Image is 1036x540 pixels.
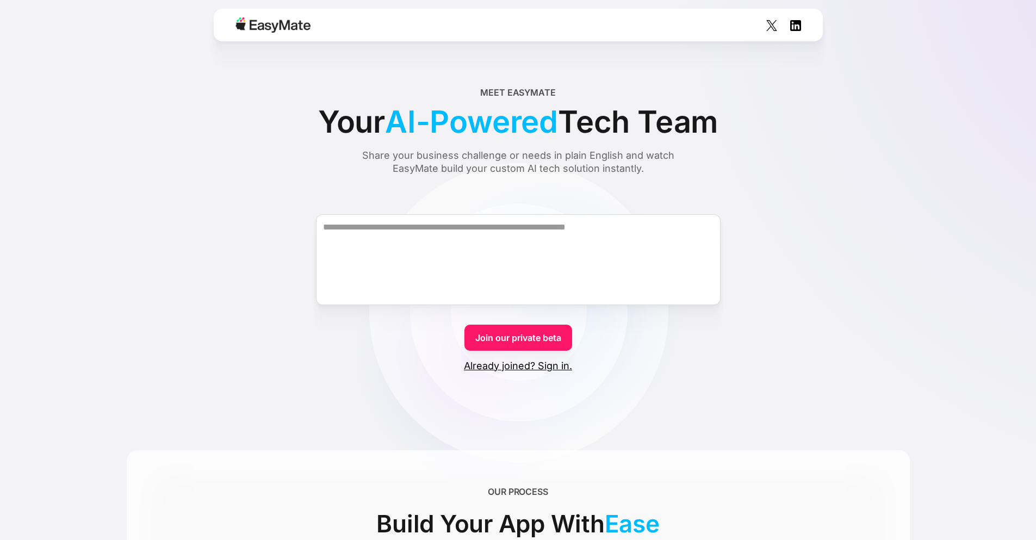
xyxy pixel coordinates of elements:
form: Form [127,195,910,373]
img: Social Icon [790,20,801,31]
div: Share your business challenge or needs in plain English and watch EasyMate build your custom AI t... [342,149,695,175]
img: Easymate logo [235,17,311,33]
img: Social Icon [766,20,777,31]
div: OUR PROCESS [488,485,548,498]
span: AI-Powered [385,99,558,145]
span: Tech Team [558,99,718,145]
a: Already joined? Sign in. [464,359,572,373]
a: Join our private beta [464,325,572,351]
div: Your [318,99,718,145]
div: Meet EasyMate [480,86,556,99]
